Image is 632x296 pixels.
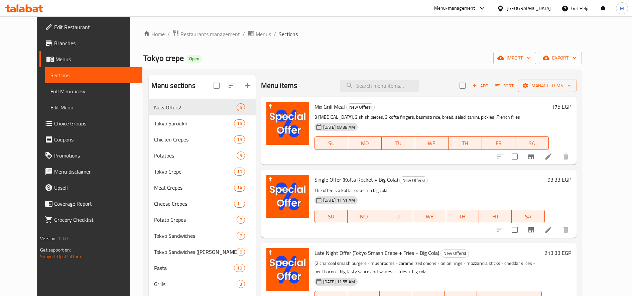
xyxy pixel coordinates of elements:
img: Mix Grill Meal [266,102,309,145]
span: 16 [234,120,244,127]
button: export [539,52,582,64]
div: Potato Crepes7 [149,212,256,228]
button: delete [558,222,574,238]
div: Tokyo Crepe10 [149,164,256,180]
button: delete [558,149,574,165]
nav: breadcrumb [143,30,582,38]
button: MO [348,210,380,223]
p: The offer is a kofta rocket + a big cola. [314,186,545,195]
div: Cheese Crepes [154,200,234,208]
h2: Menu items [261,81,297,91]
span: M [620,5,624,12]
button: Add [470,81,491,91]
span: 1.0.0 [58,234,68,243]
span: Restaurants management [180,30,240,38]
span: SU [318,212,345,221]
span: Single Offer (Kofta Rocket + Big Cola) [314,175,398,185]
button: Add section [240,78,256,94]
span: Edit Menu [50,103,137,111]
span: Version: [40,234,56,243]
button: FR [479,210,512,223]
button: TU [382,136,415,150]
span: TH [449,212,476,221]
a: Menus [39,51,142,67]
span: TU [384,138,412,148]
span: 7 [237,233,245,239]
button: Sort [494,81,515,91]
div: Pasta [154,264,234,272]
span: Tokyo Sandwiches [154,232,237,240]
div: Menu-management [434,4,475,12]
span: import [499,54,531,62]
button: import [493,52,536,64]
a: Coverage Report [39,196,142,212]
input: search [340,80,419,92]
button: SU [314,136,348,150]
a: Menus [248,30,271,38]
button: TU [380,210,413,223]
span: SA [514,212,542,221]
div: items [234,200,245,208]
span: Coupons [54,135,137,143]
span: Add [471,82,489,90]
span: SA [518,138,546,148]
div: New Offers!6 [149,99,256,115]
span: 11 [234,201,244,207]
span: 6 [237,104,245,111]
p: (2 charcoal smash burgers - mushrooms - caramelized onions - onion rings - mozzarella sticks - ch... [314,259,542,276]
span: Sections [50,71,137,79]
div: items [237,232,245,240]
a: Grocery Checklist [39,212,142,228]
div: Chicken Crepes [154,135,234,143]
div: items [237,248,245,256]
span: Upsell [54,184,137,192]
span: [DATE] 11:55 AM [321,279,358,285]
div: Open [186,55,202,63]
span: 14 [234,185,244,191]
span: TU [383,212,410,221]
img: Late Night Offer (Tokyo Smash Crepe + Fries + Big Cola) [266,248,309,291]
div: Tokyo Sandwiches ([PERSON_NAME] Bread)6 [149,244,256,260]
a: Full Menu View [45,83,142,99]
span: Full Menu View [50,87,137,95]
a: Branches [39,35,142,51]
button: SU [314,210,348,223]
span: Grocery Checklist [54,216,137,224]
span: WE [416,212,443,221]
span: Choice Groups [54,119,137,127]
div: items [237,103,245,111]
button: TH [446,210,479,223]
span: [DATE] 08:38 AM [321,124,358,130]
span: Potato Crepes [154,216,237,224]
button: SA [515,136,549,150]
span: New Offers! [154,103,237,111]
h6: 175 EGP [551,102,571,111]
li: / [167,30,170,38]
a: Restaurants management [172,30,240,38]
span: 10 [234,169,244,175]
div: Meat Crepes14 [149,180,256,196]
span: Promotions [54,152,137,160]
span: Get support on: [40,245,71,254]
div: items [234,168,245,176]
div: Tokyo Saroukh [154,119,234,127]
span: 15 [234,136,244,143]
img: Single Offer (Kofta Rocket + Big Cola) [266,175,309,218]
div: Potatoes [154,152,237,160]
div: Cheese Crepes11 [149,196,256,212]
p: 3 [MEDICAL_DATA], 3 shish pieces, 3 kofta fingers, basmati rice, bread, salad, tahini, pickles, F... [314,113,549,121]
a: Edit Menu [45,99,142,115]
button: Branch-specific-item [523,149,539,165]
span: Edit Restaurant [54,23,137,31]
div: items [237,152,245,160]
div: items [237,216,245,224]
span: 6 [237,249,245,255]
span: Open [186,56,202,62]
a: Coupons [39,131,142,147]
div: Tokyo Crepe [154,168,234,176]
span: New Offers! [441,250,469,257]
span: FR [482,212,509,221]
